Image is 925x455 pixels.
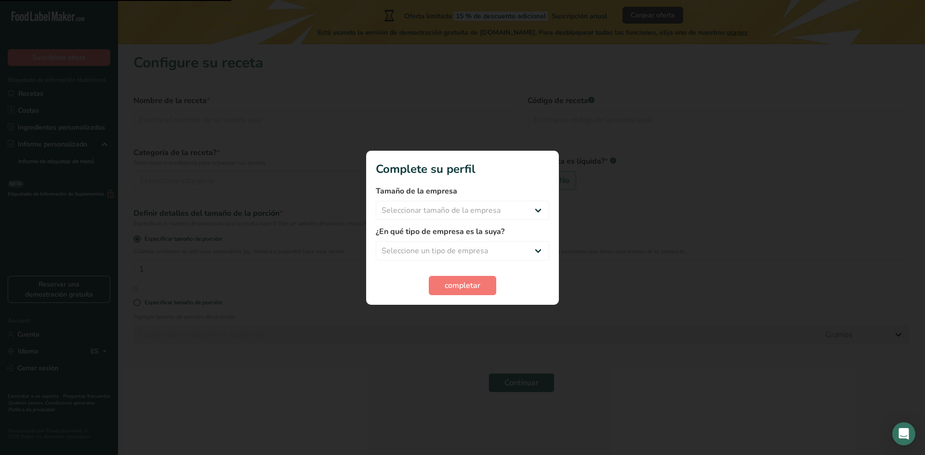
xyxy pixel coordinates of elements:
div: Open Intercom Messenger [892,422,915,445]
button: completar [429,276,496,295]
span: completar [445,280,480,291]
h1: Complete su perfil [376,160,549,178]
label: Tamaño de la empresa [376,185,549,197]
label: ¿En qué tipo de empresa es la suya? [376,226,549,237]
